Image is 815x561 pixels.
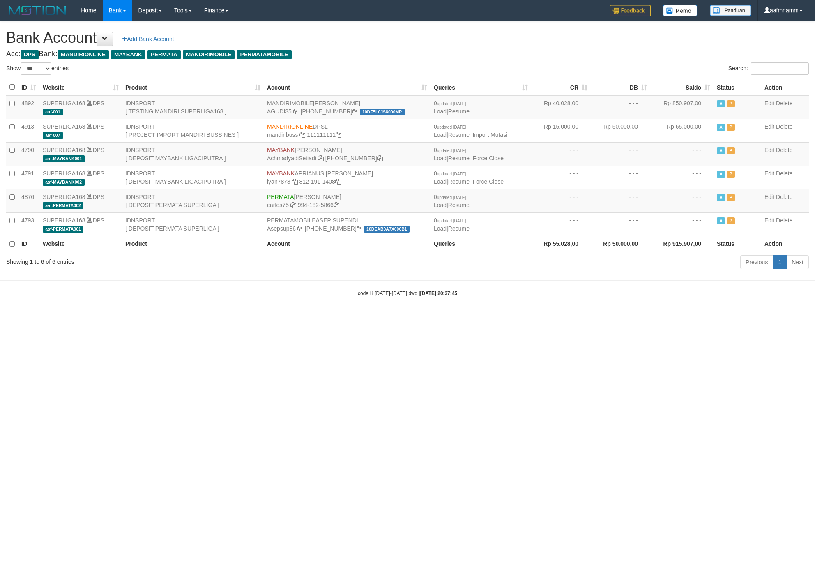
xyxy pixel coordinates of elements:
[6,254,334,266] div: Showing 1 to 6 of 6 entries
[267,217,316,224] span: PERMATAMOBILE
[434,170,466,177] span: 0
[335,178,341,185] a: Copy 8121911408 to clipboard
[650,79,714,95] th: Saldo: activate to sort column ascending
[434,202,447,208] a: Load
[714,236,761,252] th: Status
[591,236,650,252] th: Rp 50.000,00
[267,202,289,208] a: carlos75
[531,236,591,252] th: Rp 55.028,00
[448,108,470,115] a: Resume
[650,95,714,119] td: Rp 850.907,00
[531,79,591,95] th: CR: activate to sort column ascending
[591,142,650,166] td: - - -
[434,194,470,208] span: |
[776,100,792,106] a: Delete
[358,291,457,296] small: code © [DATE]-[DATE] dwg |
[437,195,466,200] span: updated [DATE]
[472,155,503,162] a: Force Close
[650,236,714,252] th: Rp 915.907,00
[434,123,466,130] span: 0
[764,170,774,177] a: Edit
[264,79,431,95] th: Account: activate to sort column ascending
[318,155,324,162] a: Copy AchmadyadiSetiadi to clipboard
[437,148,466,153] span: updated [DATE]
[147,50,181,59] span: PERMATA
[122,166,264,189] td: IDNSPORT [ DEPOSIT MAYBANK LIGACIPUTRA ]
[740,255,773,269] a: Previous
[434,147,504,162] span: | |
[264,119,431,142] td: DPSL 111111111
[531,119,591,142] td: Rp 15.000,00
[434,225,447,232] a: Load
[764,100,774,106] a: Edit
[717,100,725,107] span: Active
[360,109,405,115] span: 10DE5L0JS8000MP
[434,155,447,162] a: Load
[264,95,431,119] td: [PERSON_NAME] [PHONE_NUMBER]
[434,132,447,138] a: Load
[377,155,383,162] a: Copy 8525906608 to clipboard
[434,194,466,200] span: 0
[531,212,591,236] td: - - -
[237,50,291,59] span: PERMATAMOBILE
[58,50,109,59] span: MANDIRIONLINE
[591,79,650,95] th: DB: activate to sort column ascending
[18,142,39,166] td: 4790
[39,142,122,166] td: DPS
[448,202,470,208] a: Resume
[717,124,725,131] span: Active
[293,108,299,115] a: Copy AGUDI35 to clipboard
[267,147,295,153] span: MAYBANK
[122,95,264,119] td: IDNSPORT [ TESTING MANDIRI SUPERLIGA168 ]
[43,123,85,130] a: SUPERLIGA168
[183,50,235,59] span: MANDIRIMOBILE
[531,166,591,189] td: - - -
[336,132,341,138] a: Copy 111111111 to clipboard
[18,79,39,95] th: ID: activate to sort column ascending
[264,212,431,236] td: ASEP SUPENDI [PHONE_NUMBER]
[776,170,792,177] a: Delete
[292,178,298,185] a: Copy iyan7878 to clipboard
[472,132,507,138] a: Import Mutasi
[531,189,591,212] td: - - -
[591,166,650,189] td: - - -
[448,155,470,162] a: Resume
[434,170,504,185] span: | |
[18,119,39,142] td: 4913
[591,189,650,212] td: - - -
[18,189,39,212] td: 4876
[364,226,410,233] span: 10DEAB0A7X000B1
[434,100,470,115] span: |
[122,236,264,252] th: Product
[264,166,431,189] td: APRIANUS [PERSON_NAME] 812-191-1408
[264,189,431,212] td: [PERSON_NAME] 994-182-5866
[764,123,774,130] a: Edit
[663,5,698,16] img: Button%20Memo.svg
[267,100,313,106] span: MANDIRIMOBILE
[122,189,264,212] td: IDNSPORT [ DEPOSIT PERMATA SUPERLIGA ]
[448,132,470,138] a: Resume
[727,217,735,224] span: Paused
[773,255,787,269] a: 1
[264,142,431,166] td: [PERSON_NAME] [PHONE_NUMBER]
[39,95,122,119] td: DPS
[727,171,735,178] span: Paused
[437,219,466,223] span: updated [DATE]
[650,166,714,189] td: - - -
[43,132,63,139] span: aaf-007
[267,194,294,200] span: PERMATA
[267,225,296,232] a: Asepsup86
[434,147,466,153] span: 0
[764,147,774,153] a: Edit
[357,225,362,232] a: Copy 9942725598 to clipboard
[267,178,290,185] a: iyan7878
[434,178,447,185] a: Load
[727,194,735,201] span: Paused
[18,95,39,119] td: 4892
[717,147,725,154] span: Active
[18,212,39,236] td: 4793
[786,255,809,269] a: Next
[437,172,466,176] span: updated [DATE]
[39,166,122,189] td: DPS
[650,142,714,166] td: - - -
